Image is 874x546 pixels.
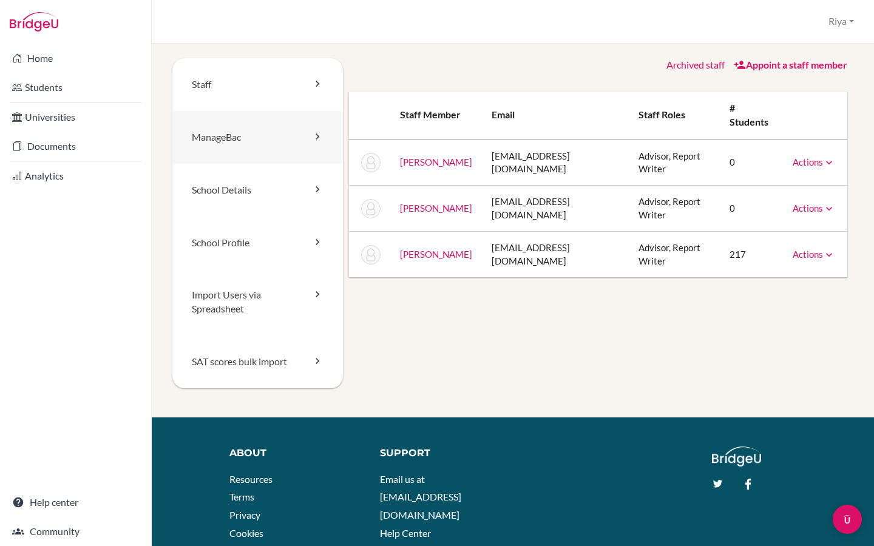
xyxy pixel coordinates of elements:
[629,92,720,140] th: Staff roles
[390,92,482,140] th: Staff member
[172,269,343,335] a: Import Users via Spreadsheet
[720,140,783,186] td: 0
[229,509,260,521] a: Privacy
[629,140,720,186] td: Advisor, Report Writer
[380,447,504,460] div: Support
[229,491,254,502] a: Terms
[720,186,783,232] td: 0
[712,447,761,467] img: logo_white@2x-f4f0deed5e89b7ecb1c2cc34c3e3d731f90f0f143d5ea2071677605dd97b5244.png
[2,490,149,514] a: Help center
[734,59,847,70] a: Appoint a staff member
[172,111,343,164] a: ManageBac
[400,203,472,214] a: [PERSON_NAME]
[229,527,263,539] a: Cookies
[720,92,783,140] th: # students
[482,140,629,186] td: [EMAIL_ADDRESS][DOMAIN_NAME]
[229,447,362,460] div: About
[10,12,58,32] img: Bridge-U
[2,519,149,544] a: Community
[629,186,720,232] td: Advisor, Report Writer
[380,473,461,521] a: Email us at [EMAIL_ADDRESS][DOMAIN_NAME]
[2,134,149,158] a: Documents
[380,527,431,539] a: Help Center
[2,46,149,70] a: Home
[172,164,343,217] a: School Details
[793,157,835,167] a: Actions
[229,473,273,485] a: Resources
[793,203,835,214] a: Actions
[833,505,862,534] div: Open Intercom Messenger
[482,186,629,232] td: [EMAIL_ADDRESS][DOMAIN_NAME]
[720,232,783,277] td: 217
[172,217,343,269] a: School Profile
[172,335,343,388] a: SAT scores bulk import
[482,92,629,140] th: Email
[361,153,381,172] img: Sheryl Bridgewater
[172,58,343,111] a: Staff
[793,249,835,260] a: Actions
[482,232,629,277] td: [EMAIL_ADDRESS][DOMAIN_NAME]
[2,164,149,188] a: Analytics
[2,75,149,99] a: Students
[666,59,725,70] a: Archived staff
[2,105,149,129] a: Universities
[361,245,381,265] img: Brandon Smalls
[823,10,859,33] button: Riya
[629,232,720,277] td: Advisor, Report Writer
[400,249,472,260] a: [PERSON_NAME]
[361,199,381,218] img: Elif Caglar
[400,157,472,167] a: [PERSON_NAME]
